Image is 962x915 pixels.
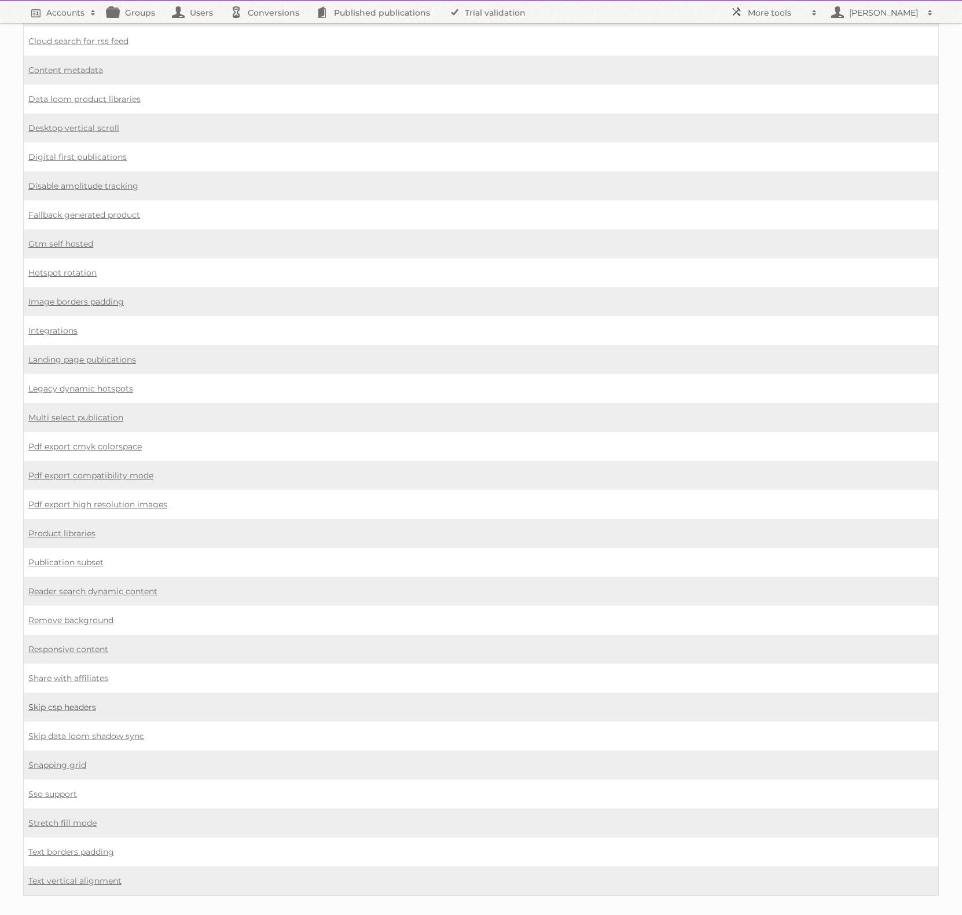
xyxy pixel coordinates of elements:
[28,702,96,712] a: Skip csp headers
[28,412,123,423] a: Multi select publication
[28,94,141,104] a: Data loom product libraries
[846,7,921,19] h2: [PERSON_NAME]
[311,1,442,23] a: Published publications
[225,1,311,23] a: Conversions
[28,876,122,886] a: Text vertical alignment
[28,731,144,741] a: Skip data loom shadow sync
[442,1,537,23] a: Trial validation
[28,528,96,539] a: Product libraries
[102,1,167,23] a: Groups
[28,210,140,220] a: Fallback generated product
[28,557,104,568] a: Publication subset
[28,354,136,365] a: Landing page publications
[28,818,97,828] a: Stretch fill mode
[28,615,113,625] a: Remove background
[28,297,124,307] a: Image borders padding
[28,470,153,481] a: Pdf export compatibility mode
[167,1,225,23] a: Users
[28,644,108,654] a: Responsive content
[46,7,85,19] h2: Accounts
[28,760,86,770] a: Snapping grid
[28,268,97,278] a: Hotspot rotation
[28,239,93,249] a: Gtm self hosted
[28,847,114,857] a: Text borders padding
[28,441,142,452] a: Pdf export cmyk colorspace
[28,325,78,336] a: Integrations
[28,586,157,596] a: Reader search dynamic content
[725,1,823,23] a: More tools
[23,1,102,23] a: Accounts
[28,152,127,162] a: Digital first publications
[28,499,167,510] a: Pdf export high resolution images
[28,383,133,394] a: Legacy dynamic hotspots
[28,123,119,133] a: Desktop vertical scroll
[28,181,138,191] a: Disable amplitude tracking
[28,673,108,683] a: Share with affiliates
[748,7,806,19] h2: More tools
[28,65,103,75] a: Content metadata
[28,789,77,799] a: Sso support
[28,36,128,46] a: Cloud search for rss feed
[823,1,939,23] a: [PERSON_NAME]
